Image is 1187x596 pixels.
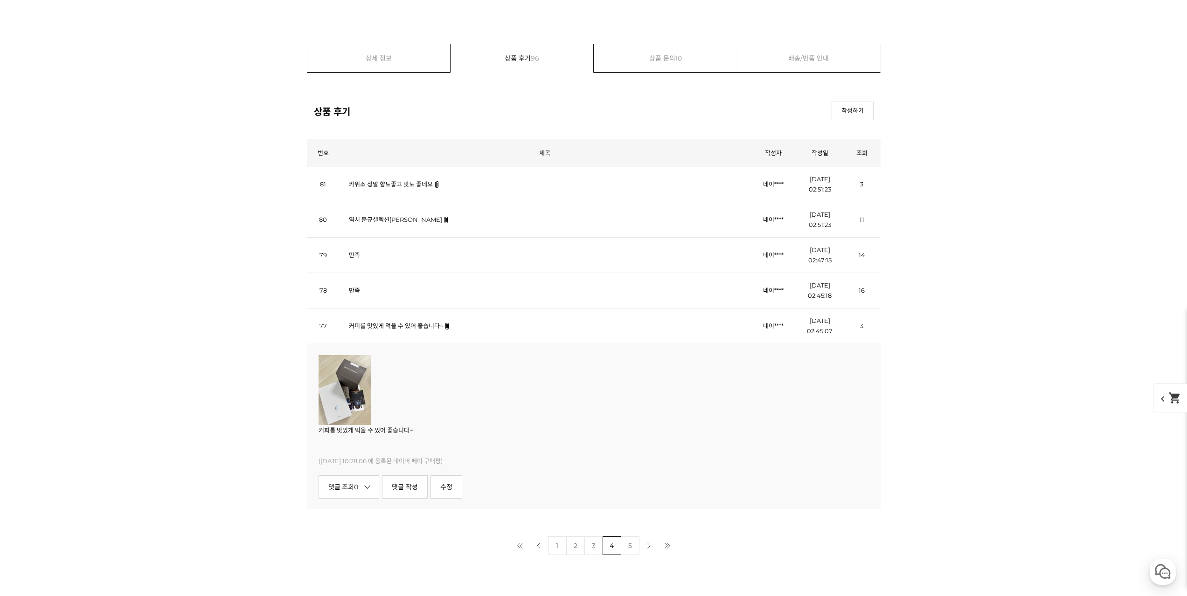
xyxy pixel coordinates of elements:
[319,475,380,499] a: 댓글 조회0
[120,295,179,319] a: 설정
[566,536,585,555] a: 2
[548,536,567,555] a: 1
[314,104,350,118] h2: 상품 후기
[430,475,462,499] a: 수정
[307,44,451,72] a: 상세 정보
[584,536,603,555] a: 3
[658,536,677,555] a: 마지막 페이지
[832,102,874,120] a: 작성하기
[29,309,35,317] span: 홈
[349,180,433,188] a: 카위소 정말 향도좋고 맛도 좋네요
[62,295,120,319] a: 대화
[451,44,593,72] a: 상품 후기96
[307,139,340,167] th: 번호
[843,202,881,238] td: 11
[319,425,869,435] p: 커피를 맛있게 먹을 수 있어 좋습니다~
[843,273,881,308] td: 16
[382,475,428,499] a: 댓글 작성
[354,483,358,491] em: 0
[3,295,62,319] a: 홈
[307,238,340,273] td: 79
[319,457,443,465] span: ([DATE] 10:28:06 에 등록된 네이버 페이 구매평)
[843,238,881,273] td: 14
[307,202,340,238] td: 80
[340,139,750,167] th: 제목
[531,44,539,72] span: 96
[797,238,843,273] td: [DATE] 02:47:15
[797,308,843,344] td: [DATE] 02:45:07
[307,308,340,344] td: 77
[797,167,843,202] td: [DATE] 02:51:23
[843,308,881,344] td: 3
[444,217,449,223] img: 파일첨부
[349,251,360,259] a: 만족
[750,139,797,167] th: 작성자
[144,309,155,317] span: 설정
[349,322,443,329] a: 커피를 맛있게 먹을 수 있어 좋습니다~
[434,181,439,188] img: 파일첨부
[85,310,97,317] span: 대화
[307,167,340,202] td: 81
[529,536,548,555] a: 이전 페이지
[444,323,450,329] img: 파일첨부
[511,536,529,555] a: 첫 페이지
[349,216,442,223] a: 역시 문규셀렉션[PERSON_NAME]
[797,202,843,238] td: [DATE] 02:51:23
[797,273,843,308] td: [DATE] 02:45:18
[1168,391,1181,404] mat-icon: shopping_cart
[675,44,682,72] span: 10
[639,536,658,555] a: 다음 페이지
[594,44,737,72] a: 상품 문의10
[307,273,340,308] td: 78
[843,139,881,167] th: 조회
[349,287,360,294] a: 만족
[621,536,639,555] a: 5
[737,44,880,72] a: 배송/반품 안내
[797,139,843,167] th: 작성일
[603,536,621,555] a: 4
[843,167,881,202] td: 3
